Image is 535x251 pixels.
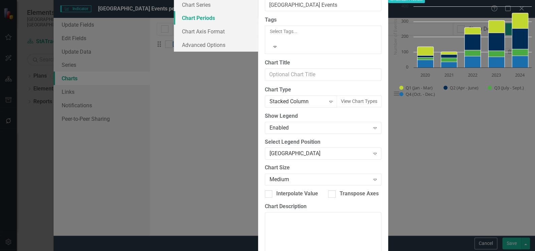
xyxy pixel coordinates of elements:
[388,3,535,104] svg: Interactive chart
[174,38,258,52] a: Advanced Options
[417,56,434,58] path: 2020, 13. Q2 (Apr - June).
[340,190,379,198] div: Transpose Axes
[441,55,457,58] path: 2021, 21. Q2 (Apr - June).
[265,16,381,24] label: Tags
[420,72,430,78] text: 2020
[492,72,501,78] text: 2023
[489,51,505,57] path: 2023, 39. Q3 (July - Sept.).
[417,56,528,68] g: Q4 (Oct. - Dec.), bar series 4 of 4 with 5 bars.
[417,49,528,62] g: Q3 (July - Sept.), bar series 3 of 4 with 5 bars.
[417,58,434,60] path: 2020, 16. Q3 (July - Sept.).
[337,95,382,107] button: View Chart Types
[443,85,479,91] button: Show Q2 (Apr - June)
[401,33,408,39] text: 200
[512,13,528,29] path: 2024, 101. Q1 (Jan - Mar).
[487,85,524,91] button: Show Q3 (July - Sept.)
[512,29,528,49] path: 2024, 136. Q2 (Apr - June).
[465,50,481,56] path: 2022, 39. Q3 (July - Sept.).
[465,56,481,68] path: 2022, 74. Q4 (Oct. - Dec.).
[388,3,535,104] div: Chart. Highcharts interactive chart.
[399,85,433,91] button: Show Q1 (Jan - Mar)
[465,34,481,50] path: 2022, 104. Q2 (Apr - June).
[270,97,325,105] div: Stacked Column
[270,28,376,35] div: Select Tags...
[392,19,398,55] text: Number of Events
[441,58,457,62] path: 2021, 27. Q3 (July - Sept.).
[270,124,370,132] div: Enabled
[417,13,528,56] g: Q1 (Jan - Mar), bar series 1 of 4 with 5 bars.
[270,150,370,158] div: [GEOGRAPHIC_DATA]
[392,89,401,98] button: View chart menu, Chart
[401,18,408,24] text: 300
[265,59,381,67] label: Chart Title
[174,11,258,25] a: Chart Periods
[515,72,525,78] text: 2024
[265,203,381,211] label: Chart Description
[512,56,528,68] path: 2024, 76. Q4 (Oct. - Dec.).
[441,52,457,55] path: 2021, 17. Q1 (Jan - Mar).
[489,21,505,33] path: 2023, 82. Q1 (Jan - Mar).
[265,68,381,81] input: Optional Chart Title
[401,49,408,55] text: 100
[276,190,321,198] div: Interpolate Values
[444,72,453,78] text: 2021
[174,25,258,38] a: Chart Axis Format
[489,33,505,51] path: 2023, 118. Q2 (Apr - June).
[399,91,436,97] button: Show Q4 (Oct. - Dec.)
[417,29,528,58] g: Q2 (Apr - June), bar series 2 of 4 with 5 bars.
[512,49,528,56] path: 2024, 44. Q3 (July - Sept.).
[401,3,408,9] text: 400
[265,138,381,146] label: Select Legend Position
[265,112,381,120] label: Show Legend
[417,47,434,56] path: 2020, 58. Q1 (Jan - Mar).
[406,64,408,70] text: 0
[465,28,481,34] path: 2022, 45. Q1 (Jan - Mar).
[265,164,381,172] label: Chart Size
[468,72,477,78] text: 2022
[417,60,434,68] path: 2020, 49. Q4 (Oct. - Dec.).
[441,62,457,68] path: 2021, 37. Q4 (Oct. - Dec.).
[265,86,381,94] label: Chart Type
[270,176,370,184] div: Medium
[489,57,505,68] path: 2023, 70. Q4 (Oct. - Dec.).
